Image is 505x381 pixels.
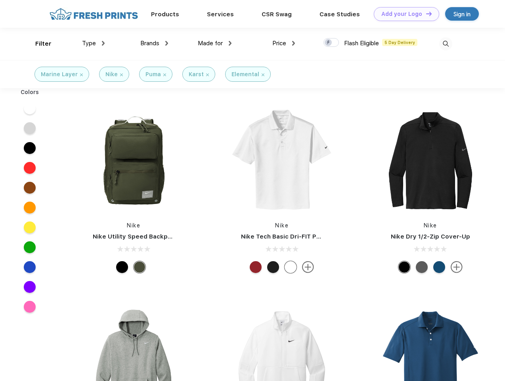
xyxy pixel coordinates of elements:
a: Services [207,11,234,18]
img: dropdown.png [292,41,295,46]
img: more.svg [302,261,314,273]
div: Sign in [453,10,471,19]
div: Add your Logo [381,11,422,17]
span: Type [82,40,96,47]
span: Flash Eligible [344,40,379,47]
div: Gym Blue [433,261,445,273]
div: Black [398,261,410,273]
img: dropdown.png [165,41,168,46]
img: fo%20logo%202.webp [47,7,140,21]
div: Puma [145,70,161,79]
div: White [285,261,296,273]
span: Price [272,40,286,47]
img: more.svg [451,261,463,273]
img: dropdown.png [102,41,105,46]
img: filter_cancel.svg [120,73,123,76]
span: Made for [198,40,223,47]
a: Sign in [445,7,479,21]
div: Colors [15,88,45,96]
img: func=resize&h=266 [81,108,186,214]
a: Nike Dry 1/2-Zip Cover-Up [391,233,470,240]
div: Marine Layer [41,70,78,79]
div: Pro Red [250,261,262,273]
img: func=resize&h=266 [378,108,483,214]
div: Filter [35,39,52,48]
img: filter_cancel.svg [206,73,209,76]
img: dropdown.png [229,41,231,46]
a: Nike [424,222,437,229]
a: CSR Swag [262,11,292,18]
img: filter_cancel.svg [262,73,264,76]
span: Brands [140,40,159,47]
div: Karst [189,70,204,79]
img: DT [426,12,432,16]
div: Black [116,261,128,273]
img: desktop_search.svg [439,37,452,50]
img: filter_cancel.svg [80,73,83,76]
a: Products [151,11,179,18]
a: Nike [127,222,140,229]
div: Black Heather [416,261,428,273]
div: Nike [105,70,118,79]
div: Cargo Khaki [134,261,145,273]
img: func=resize&h=266 [229,108,335,214]
div: Black [267,261,279,273]
a: Nike Tech Basic Dri-FIT Polo [241,233,326,240]
div: Elemental [231,70,259,79]
span: 5 Day Delivery [382,39,417,46]
img: filter_cancel.svg [163,73,166,76]
a: Nike [275,222,289,229]
a: Nike Utility Speed Backpack [93,233,178,240]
